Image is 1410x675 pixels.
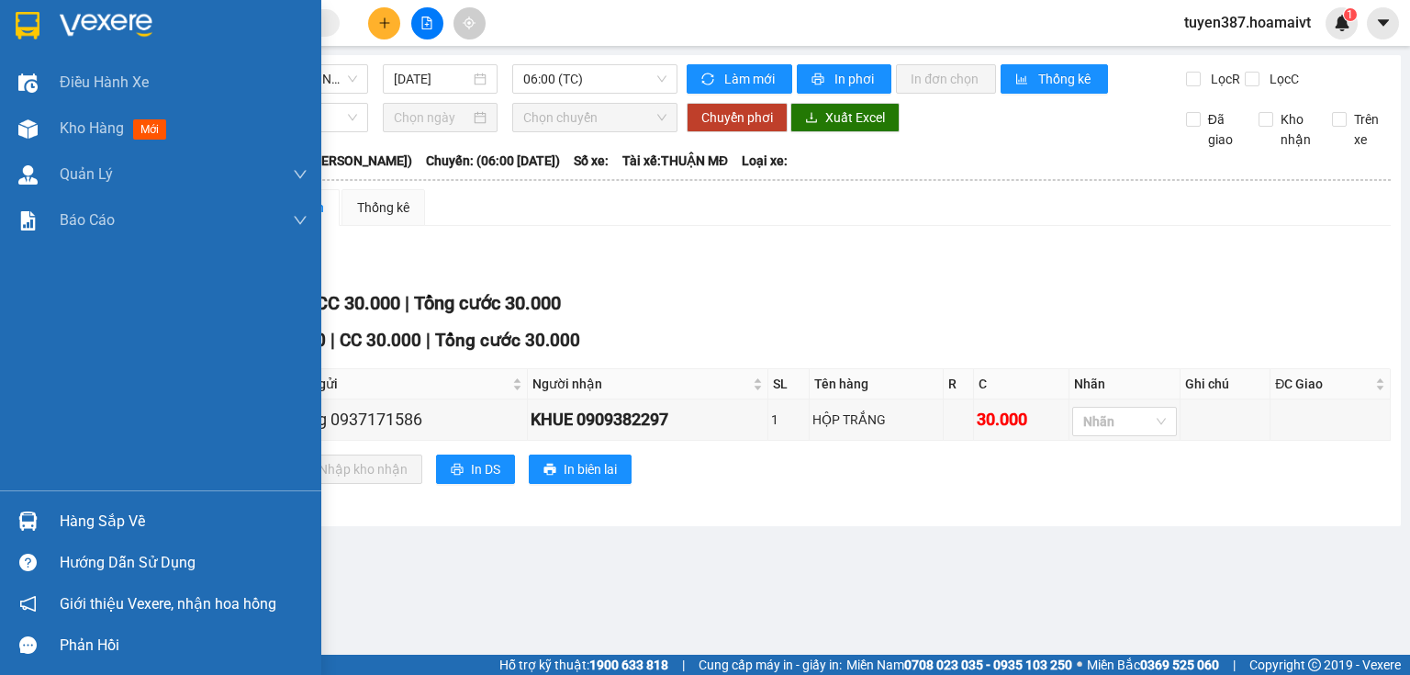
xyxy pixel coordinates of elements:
div: Cường 0937171586 [277,407,524,433]
span: Miền Nam [846,655,1072,675]
button: bar-chartThống kê [1001,64,1108,94]
span: question-circle [19,554,37,571]
span: | [405,292,409,314]
span: Báo cáo [60,208,115,231]
strong: 1900 633 818 [589,658,668,672]
span: printer [811,73,827,87]
span: In phơi [834,69,877,89]
span: aim [463,17,476,29]
span: Hỗ trợ kỹ thuật: [499,655,668,675]
span: Chọn chuyến [523,104,667,131]
button: printerIn phơi [797,64,891,94]
img: warehouse-icon [18,119,38,139]
span: notification [19,595,37,613]
span: file-add [420,17,433,29]
span: In DS [471,459,500,479]
span: Lọc R [1203,69,1243,89]
div: KHUE 0909382297 [531,407,765,433]
span: Làm mới [724,69,778,89]
strong: 0369 525 060 [1140,658,1219,672]
span: ⚪️ [1077,661,1082,669]
div: Hàng sắp về [60,508,308,535]
img: warehouse-icon [18,73,38,93]
span: down [293,213,308,228]
img: warehouse-icon [18,165,38,185]
span: Người nhận [532,374,749,394]
span: CC 30.000 [316,292,400,314]
img: solution-icon [18,211,38,231]
div: Bình Giã [157,16,285,38]
div: BAO [16,38,144,60]
span: CC 30.000 [340,330,421,351]
span: Xuất Excel [825,107,885,128]
button: caret-down [1367,7,1399,39]
th: R [944,369,974,399]
div: Hướng dẫn sử dụng [60,549,308,577]
strong: 0708 023 035 - 0935 103 250 [904,658,1072,672]
span: sync [701,73,717,87]
span: Trên xe [1347,109,1392,150]
span: Loại xe: [742,151,788,171]
span: Tổng cước 30.000 [435,330,580,351]
span: Miền Bắc [1087,655,1219,675]
button: aim [453,7,486,39]
span: printer [451,463,464,478]
span: Kho hàng [60,119,124,137]
button: printerIn biên lai [529,455,632,484]
button: downloadXuất Excel [790,103,900,132]
div: 60.000 [154,96,287,122]
button: downloadNhập kho nhận [284,455,422,484]
span: Tổng cước 30.000 [414,292,561,314]
span: download [805,111,818,126]
span: Người gửi [279,374,509,394]
button: Chuyển phơi [687,103,788,132]
div: Tên hàng: xop ( : 1 ) [16,133,285,156]
div: Nhãn [1074,374,1175,394]
span: plus [378,17,391,29]
span: Đã giao [1201,109,1246,150]
th: Ghi chú [1181,369,1271,399]
span: mới [133,119,166,140]
sup: 1 [1344,8,1357,21]
span: | [682,655,685,675]
span: Tài xế: THUẬN MĐ [622,151,728,171]
div: 1 [771,410,806,430]
div: 30.000 [977,407,1066,433]
div: HỘP TRẮNG [812,410,939,430]
img: warehouse-icon [18,512,38,531]
th: SL [768,369,810,399]
button: printerIn DS [436,455,515,484]
span: SL [155,131,180,157]
div: 0911315656 [157,60,285,85]
span: printer [543,463,556,478]
span: | [426,330,431,351]
span: 06:00 (TC) [523,65,667,93]
span: Kho nhận [1273,109,1318,150]
span: caret-down [1375,15,1392,31]
span: 1 [1347,8,1353,21]
span: down [293,167,308,182]
button: plus [368,7,400,39]
div: Thống kê [357,197,409,218]
span: Quản Lý [60,163,113,186]
button: file-add [411,7,443,39]
span: Gửi: [16,17,44,37]
span: Giới thiệu Vexere, nhận hoa hồng [60,592,276,615]
th: C [974,369,1069,399]
span: | [1233,655,1236,675]
span: tuyen387.hoamaivt [1169,11,1326,34]
span: Lọc C [1262,69,1302,89]
span: copyright [1308,658,1321,671]
span: In biên lai [564,459,617,479]
input: Chọn ngày [394,107,469,128]
span: message [19,636,37,654]
div: 0989558029 [16,60,144,85]
span: Điều hành xe [60,71,149,94]
input: 12/10/2025 [394,69,469,89]
span: CR 0 [289,330,326,351]
span: | [330,330,335,351]
span: ĐC Giao [1275,374,1371,394]
div: 167 QL13 [16,16,144,38]
div: VIỆT [157,38,285,60]
span: bar-chart [1015,73,1031,87]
